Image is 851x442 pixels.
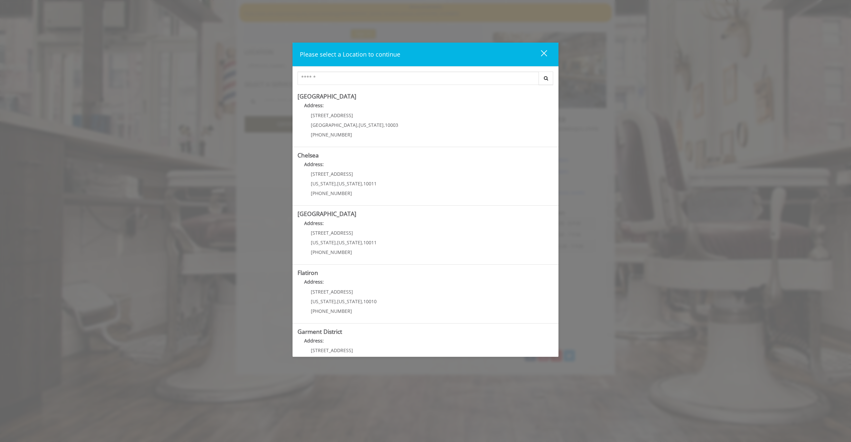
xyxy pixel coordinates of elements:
span: 10003 [385,122,398,128]
span: [US_STATE] [311,298,336,305]
span: [STREET_ADDRESS] [311,171,353,177]
span: , [362,239,363,246]
b: Address: [304,102,324,109]
b: Address: [304,220,324,226]
span: 10010 [363,298,377,305]
b: Flatiron [298,269,318,277]
b: Garment District [298,328,342,335]
span: [PHONE_NUMBER] [311,308,352,314]
span: , [362,298,363,305]
span: [STREET_ADDRESS] [311,112,353,118]
span: [US_STATE] [337,239,362,246]
b: Address: [304,337,324,344]
span: , [384,122,385,128]
b: [GEOGRAPHIC_DATA] [298,210,356,218]
span: [US_STATE] [337,298,362,305]
i: Search button [542,76,550,81]
span: [STREET_ADDRESS] [311,230,353,236]
span: [PHONE_NUMBER] [311,249,352,255]
span: [PHONE_NUMBER] [311,131,352,138]
b: [GEOGRAPHIC_DATA] [298,92,356,100]
span: [US_STATE] [311,180,336,187]
span: 10011 [363,180,377,187]
span: , [336,239,337,246]
div: Center Select [298,72,553,88]
input: Search Center [298,72,539,85]
span: , [362,180,363,187]
span: [US_STATE] [311,239,336,246]
span: [PHONE_NUMBER] [311,190,352,196]
button: close dialog [529,48,551,61]
span: , [336,180,337,187]
span: [STREET_ADDRESS] [311,289,353,295]
span: 10011 [363,239,377,246]
span: , [336,298,337,305]
b: Address: [304,279,324,285]
b: Chelsea [298,151,319,159]
b: Address: [304,161,324,167]
span: Please select a Location to continue [300,50,400,58]
span: [STREET_ADDRESS] [311,347,353,353]
span: [US_STATE] [337,180,362,187]
span: [US_STATE] [359,122,384,128]
span: , [357,122,359,128]
div: close dialog [533,50,547,60]
span: [GEOGRAPHIC_DATA] [311,122,357,128]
